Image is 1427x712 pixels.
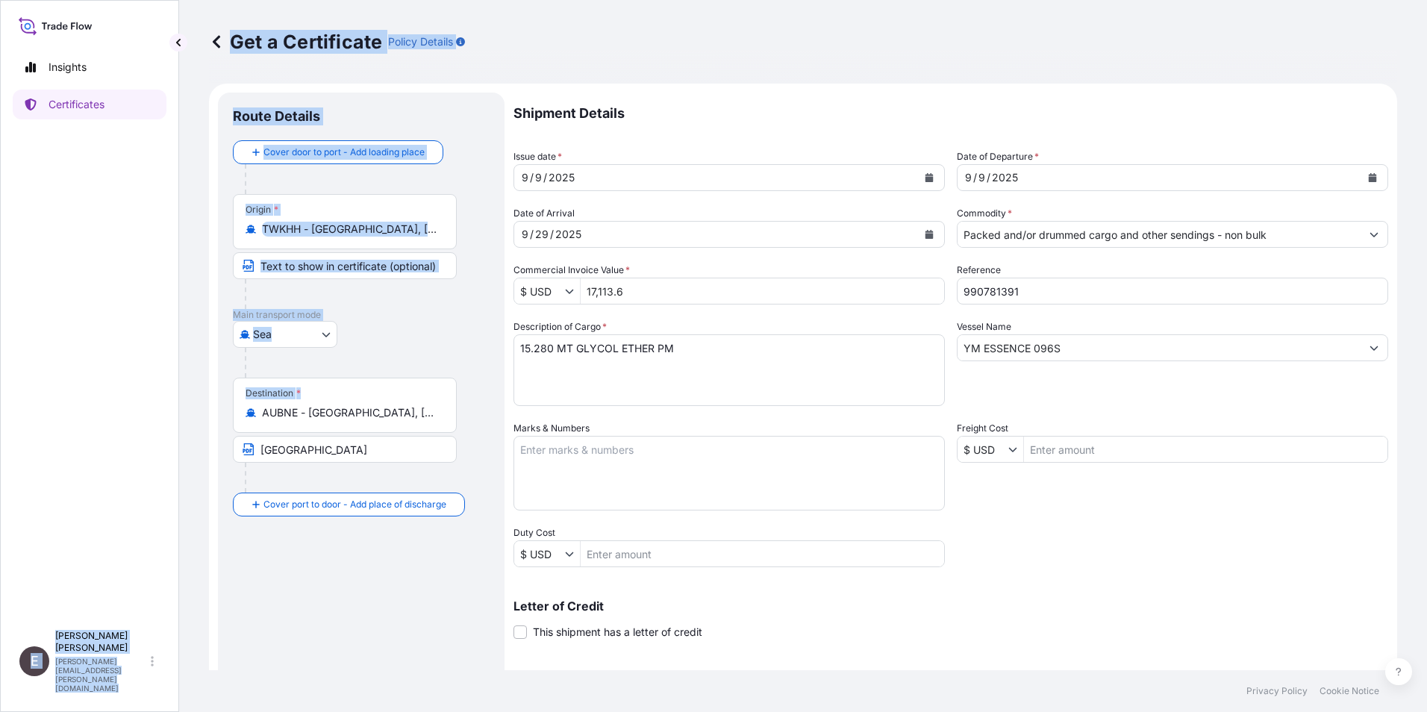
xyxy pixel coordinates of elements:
[1320,685,1379,697] a: Cookie Notice
[957,278,1388,305] input: Enter booking reference
[513,93,1388,134] p: Shipment Details
[513,263,630,278] label: Commercial Invoice Value
[958,436,1008,463] input: Freight Cost
[957,319,1011,334] label: Vessel Name
[581,278,944,305] input: Enter amount
[49,60,87,75] p: Insights
[990,169,1019,187] div: year,
[550,225,554,243] div: /
[958,334,1361,361] input: Type to search vessel name or IMO
[233,140,443,164] button: Cover door to port - Add loading place
[1008,442,1023,457] button: Show suggestions
[554,225,583,243] div: year,
[1024,436,1387,463] input: Enter amount
[565,284,580,299] button: Show suggestions
[513,149,562,164] span: Issue date
[973,169,977,187] div: /
[1361,166,1384,190] button: Calendar
[533,625,702,640] span: This shipment has a letter of credit
[13,90,166,119] a: Certificates
[964,169,973,187] div: month,
[233,321,337,348] button: Select transport
[233,436,457,463] input: Text to appear on certificate
[513,421,590,436] label: Marks & Numbers
[49,97,104,112] p: Certificates
[534,225,550,243] div: day,
[262,222,438,237] input: Origin
[253,327,272,342] span: Sea
[530,169,534,187] div: /
[987,169,990,187] div: /
[262,405,438,420] input: Destination
[957,421,1008,436] label: Freight Cost
[565,546,580,561] button: Show suggestions
[55,657,148,693] p: [PERSON_NAME][EMAIL_ADDRESS][PERSON_NAME][DOMAIN_NAME]
[55,630,148,654] p: [PERSON_NAME] [PERSON_NAME]
[513,319,607,334] label: Description of Cargo
[917,222,941,246] button: Calendar
[233,309,490,321] p: Main transport mode
[958,221,1361,248] input: Type to search commodity
[513,206,575,221] span: Date of Arrival
[520,169,530,187] div: month,
[209,30,382,54] p: Get a Certificate
[917,166,941,190] button: Calendar
[513,334,945,406] textarea: 15.280 MT GLYCOL ETHER PM
[263,497,446,512] span: Cover port to door - Add place of discharge
[31,654,39,669] span: E
[957,206,1012,221] label: Commodity
[547,169,576,187] div: year,
[263,145,425,160] span: Cover door to port - Add loading place
[543,169,547,187] div: /
[1361,334,1387,361] button: Show suggestions
[957,263,1001,278] label: Reference
[233,107,320,125] p: Route Details
[13,52,166,82] a: Insights
[246,204,278,216] div: Origin
[581,540,944,567] input: Enter amount
[514,278,565,305] input: Commercial Invoice Value
[233,252,457,279] input: Text to appear on certificate
[514,540,565,567] input: Duty Cost
[520,225,530,243] div: month,
[1361,221,1387,248] button: Show suggestions
[513,600,1388,612] p: Letter of Credit
[957,149,1039,164] span: Date of Departure
[388,34,453,49] p: Policy Details
[977,169,987,187] div: day,
[233,493,465,516] button: Cover port to door - Add place of discharge
[1246,685,1308,697] a: Privacy Policy
[246,387,301,399] div: Destination
[513,525,555,540] label: Duty Cost
[534,169,543,187] div: day,
[530,225,534,243] div: /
